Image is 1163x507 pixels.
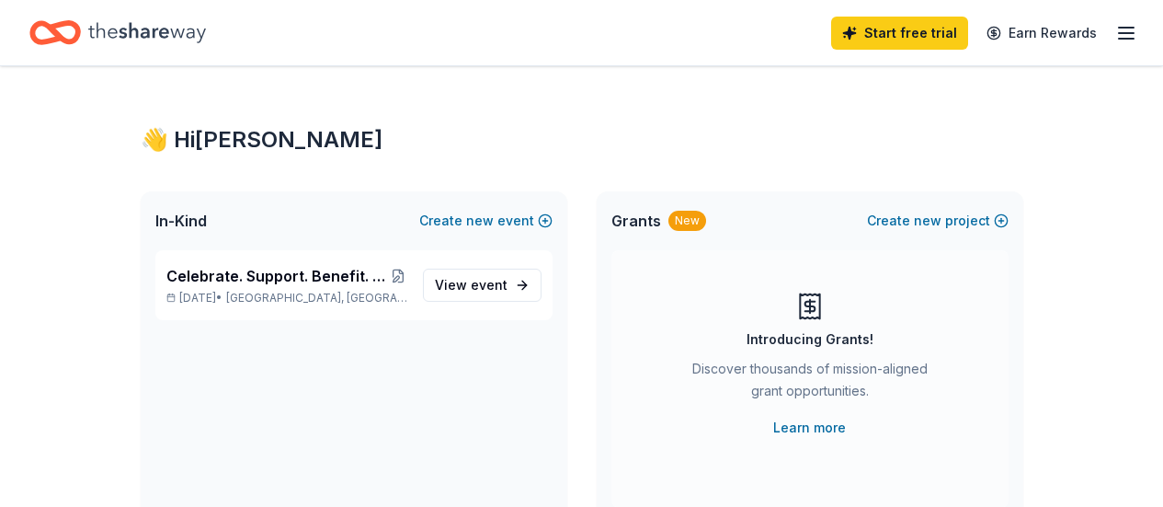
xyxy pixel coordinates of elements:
[419,210,553,232] button: Createnewevent
[685,358,935,409] div: Discover thousands of mission-aligned grant opportunities.
[611,210,661,232] span: Grants
[226,291,407,305] span: [GEOGRAPHIC_DATA], [GEOGRAPHIC_DATA]
[423,269,542,302] a: View event
[435,274,507,296] span: View
[975,17,1108,50] a: Earn Rewards
[773,417,846,439] a: Learn more
[831,17,968,50] a: Start free trial
[914,210,941,232] span: new
[747,328,873,351] div: Introducing Grants!
[141,125,1023,155] div: 👋 Hi [PERSON_NAME]
[166,291,408,305] p: [DATE] •
[29,11,206,54] a: Home
[466,210,494,232] span: new
[471,277,507,293] span: event
[668,211,706,231] div: New
[867,210,1009,232] button: Createnewproject
[166,265,388,287] span: Celebrate. Support. Benefit. – A C.S.B. Give-to-Win Event
[155,210,207,232] span: In-Kind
